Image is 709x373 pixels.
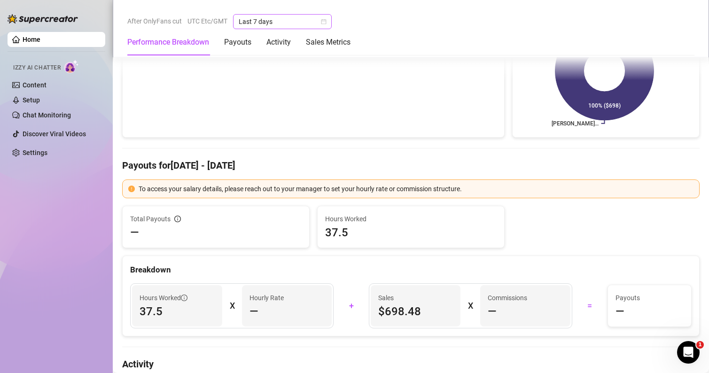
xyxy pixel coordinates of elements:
span: Hours Worked [325,214,497,224]
a: Discover Viral Videos [23,130,86,138]
span: calendar [321,19,327,24]
a: Settings [23,149,47,156]
span: After OnlyFans cut [127,14,182,28]
div: Payouts [224,37,251,48]
a: Home [23,36,40,43]
div: Breakdown [130,264,692,276]
div: = [578,298,602,313]
span: 1 [696,341,704,349]
text: [PERSON_NAME]… [552,120,599,127]
span: exclamation-circle [128,186,135,192]
span: UTC Etc/GMT [187,14,227,28]
span: — [488,304,497,319]
div: X [230,298,234,313]
span: $698.48 [378,304,453,319]
article: Commissions [488,293,527,303]
span: — [249,304,258,319]
span: Payouts [616,293,684,303]
div: X [468,298,473,313]
span: Last 7 days [239,15,326,29]
iframe: Intercom live chat [677,341,700,364]
div: Activity [266,37,291,48]
h4: Activity [122,357,700,371]
span: Sales [378,293,453,303]
a: Chat Monitoring [23,111,71,119]
span: 37.5 [325,225,497,240]
div: To access your salary details, please reach out to your manager to set your hourly rate or commis... [139,184,693,194]
img: AI Chatter [64,60,79,73]
span: Izzy AI Chatter [13,63,61,72]
article: Hourly Rate [249,293,284,303]
span: info-circle [174,216,181,222]
a: Content [23,81,47,89]
span: — [616,304,624,319]
div: Performance Breakdown [127,37,209,48]
span: 37.5 [140,304,215,319]
div: Sales Metrics [306,37,351,48]
a: Setup [23,96,40,104]
div: + [339,298,363,313]
span: Hours Worked [140,293,187,303]
span: — [130,225,139,240]
span: info-circle [181,295,187,301]
span: Total Payouts [130,214,171,224]
h4: Payouts for [DATE] - [DATE] [122,159,700,172]
img: logo-BBDzfeDw.svg [8,14,78,23]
